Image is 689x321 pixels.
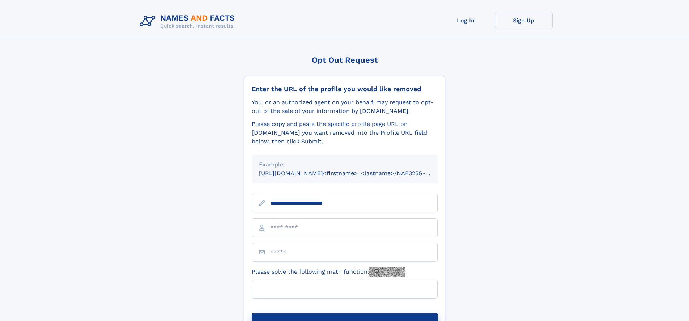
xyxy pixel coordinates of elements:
a: Log In [437,12,495,29]
small: [URL][DOMAIN_NAME]<firstname>_<lastname>/NAF325G-xxxxxxxx [259,170,451,177]
img: Logo Names and Facts [137,12,241,31]
div: You, or an authorized agent on your behalf, may request to opt-out of the sale of your informatio... [252,98,438,115]
div: Please copy and paste the specific profile page URL on [DOMAIN_NAME] you want removed into the Pr... [252,120,438,146]
a: Sign Up [495,12,553,29]
div: Opt Out Request [244,55,445,64]
div: Enter the URL of the profile you would like removed [252,85,438,93]
div: Example: [259,160,430,169]
label: Please solve the following math function: [252,267,405,277]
